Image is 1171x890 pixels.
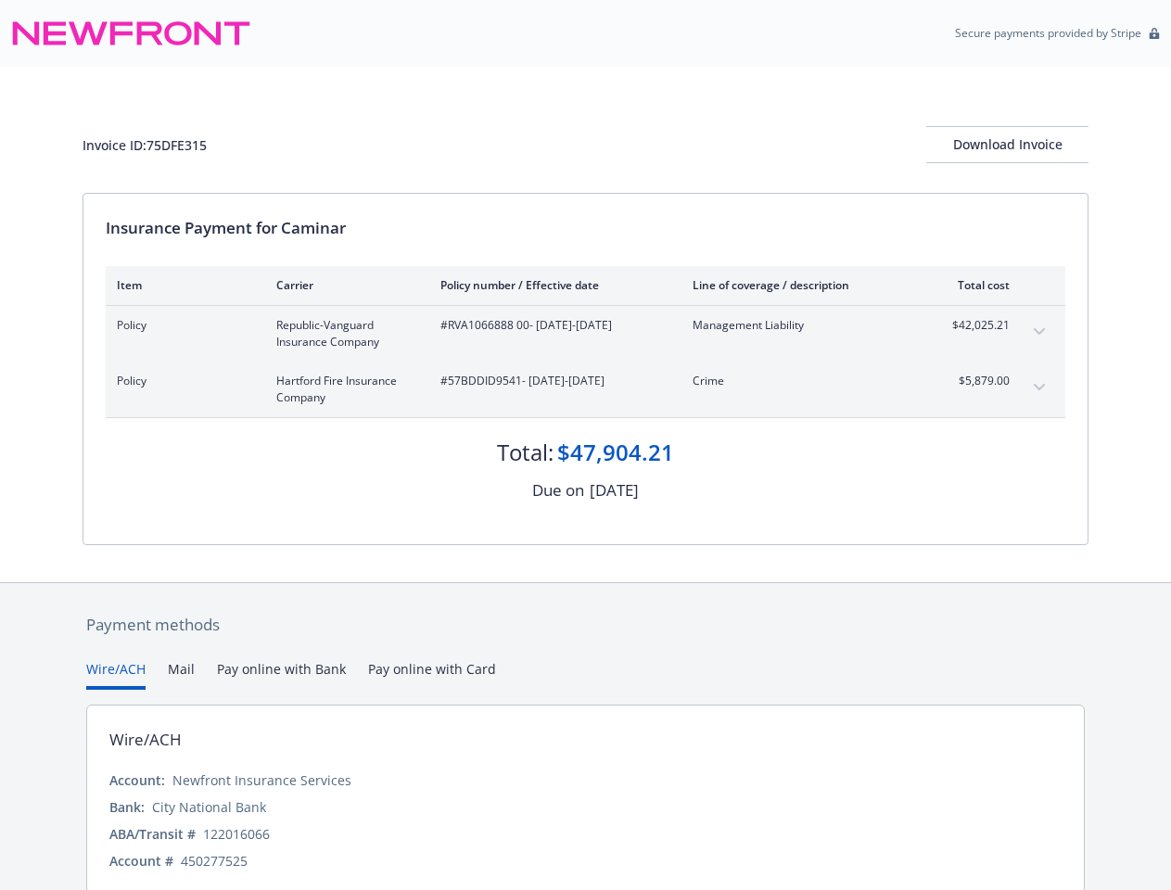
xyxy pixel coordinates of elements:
[368,659,496,690] button: Pay online with Card
[109,851,173,871] div: Account #
[217,659,346,690] button: Pay online with Bank
[152,797,266,817] div: City National Bank
[693,373,910,389] span: Crime
[940,277,1010,293] div: Total cost
[926,127,1088,162] div: Download Invoice
[172,770,351,790] div: Newfront Insurance Services
[181,851,248,871] div: 450277525
[276,373,411,406] span: Hartford Fire Insurance Company
[117,373,247,389] span: Policy
[109,770,165,790] div: Account:
[168,659,195,690] button: Mail
[940,373,1010,389] span: $5,879.00
[109,824,196,844] div: ABA/Transit #
[106,306,1065,362] div: PolicyRepublic-Vanguard Insurance Company#RVA1066888 00- [DATE]-[DATE]Management Liability$42,025...
[940,317,1010,334] span: $42,025.21
[1025,317,1054,347] button: expand content
[106,216,1065,240] div: Insurance Payment for Caminar
[557,437,674,468] div: $47,904.21
[1025,373,1054,402] button: expand content
[109,797,145,817] div: Bank:
[276,277,411,293] div: Carrier
[590,478,639,502] div: [DATE]
[926,126,1088,163] button: Download Invoice
[440,277,663,293] div: Policy number / Effective date
[86,659,146,690] button: Wire/ACH
[203,824,270,844] div: 122016066
[276,317,411,350] span: Republic-Vanguard Insurance Company
[117,277,247,293] div: Item
[83,135,207,155] div: Invoice ID: 75DFE315
[693,317,910,334] span: Management Liability
[109,728,182,752] div: Wire/ACH
[117,317,247,334] span: Policy
[532,478,584,502] div: Due on
[955,25,1141,41] p: Secure payments provided by Stripe
[440,317,663,334] span: #RVA1066888 00 - [DATE]-[DATE]
[86,613,1085,637] div: Payment methods
[497,437,554,468] div: Total:
[693,277,910,293] div: Line of coverage / description
[106,362,1065,417] div: PolicyHartford Fire Insurance Company#57BDDID9541- [DATE]-[DATE]Crime$5,879.00expand content
[440,373,663,389] span: #57BDDID9541 - [DATE]-[DATE]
